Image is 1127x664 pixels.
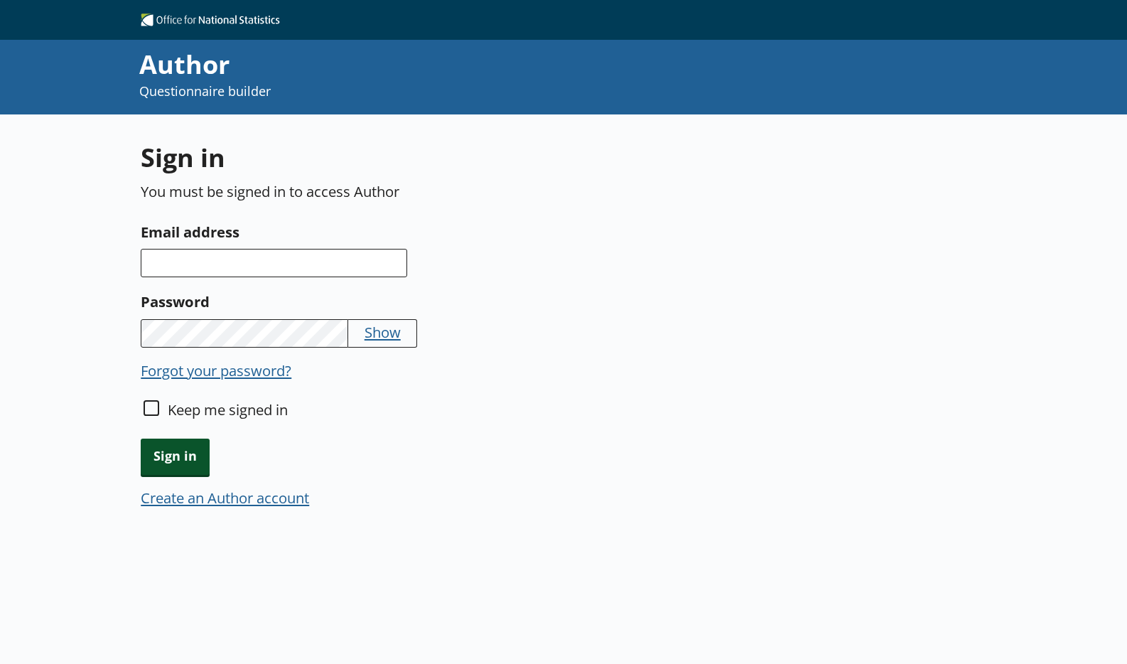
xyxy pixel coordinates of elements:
label: Password [141,290,694,313]
button: Show [365,322,401,342]
p: Questionnaire builder [139,82,755,100]
h1: Sign in [141,140,694,175]
label: Email address [141,220,694,243]
label: Keep me signed in [168,400,288,419]
button: Sign in [141,439,210,475]
button: Create an Author account [141,488,309,508]
p: You must be signed in to access Author [141,181,694,201]
button: Forgot your password? [141,360,291,380]
div: Author [139,47,755,82]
